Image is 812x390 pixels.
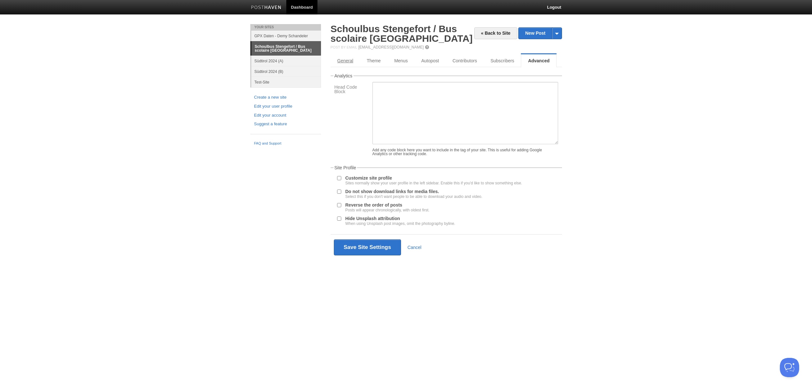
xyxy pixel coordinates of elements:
a: Cancel [407,245,422,250]
div: Sites normally show your user profile in the left sidebar. Enable this if you'd like to show some... [345,181,522,185]
div: Posts will appear chronologically, with oldest first. [345,208,430,212]
a: Schoulbus Stengefort / Bus scolaire [GEOGRAPHIC_DATA] [331,23,473,44]
a: Create a new site [254,94,317,101]
a: Contributors [446,54,484,67]
iframe: Help Scout Beacon - Open [780,358,799,377]
a: Advanced [521,54,557,67]
a: FAQ and Support [254,141,317,146]
label: Customize site profile [345,176,522,185]
label: Reverse the order of posts [345,203,430,212]
a: Test-Site [251,77,321,87]
span: Post by Email [331,45,357,49]
div: When using Unsplash post images, omit the photography byline. [345,222,455,226]
button: Save Site Settings [334,239,401,255]
a: Theme [360,54,388,67]
a: Suggest a feature [254,121,317,128]
a: [EMAIL_ADDRESS][DOMAIN_NAME] [358,45,424,49]
a: Südtirol 2024 (B) [251,66,321,77]
a: Südtirol 2024 (A) [251,56,321,66]
label: Hide Unsplash attribution [345,216,455,226]
label: Head Code Block [335,85,369,95]
div: Add any code block here you want to include in the tag of your site. This is useful for adding Go... [372,148,558,156]
img: Posthaven-bar [251,5,281,10]
a: Schoulbus Stengefort / Bus scolaire [GEOGRAPHIC_DATA] [252,41,321,56]
a: « Back to Site [474,27,517,39]
a: GPX Daten - Demy Schandeler [251,31,321,41]
a: Subscribers [484,54,521,67]
legend: Analytics [334,74,353,78]
a: New Post [519,28,561,39]
a: Menus [388,54,415,67]
a: Edit your user profile [254,103,317,110]
a: General [331,54,360,67]
label: Do not show download links for media files. [345,189,483,199]
div: Select this if you don't want people to be able to download your audio and video. [345,195,483,199]
li: Your Sites [250,24,321,31]
a: Autopost [415,54,446,67]
a: Edit your account [254,112,317,119]
legend: Site Profile [334,165,357,170]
